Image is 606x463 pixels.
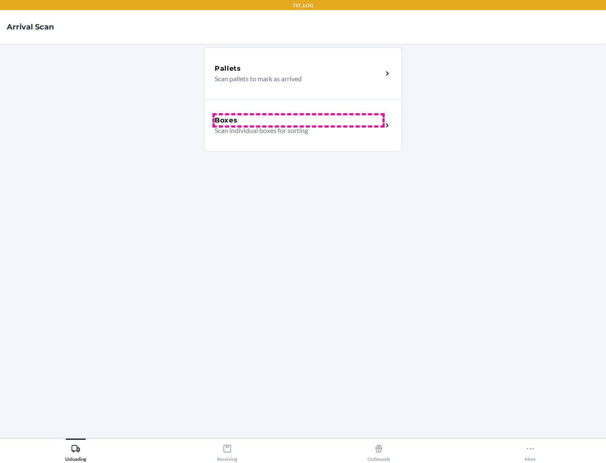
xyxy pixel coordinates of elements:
[151,439,303,462] button: Receiving
[292,2,314,9] p: TST_LOG
[217,441,237,462] div: Receiving
[215,74,376,84] p: Scan pallets to mark as arrived
[7,21,54,32] h4: Arrival Scan
[367,441,390,462] div: Outbounds
[215,64,241,74] h5: Pallets
[204,47,402,99] a: PalletsScan pallets to mark as arrived
[204,99,402,152] a: BoxesScan individual boxes for sorting
[215,125,376,136] p: Scan individual boxes for sorting
[454,439,606,462] button: More
[215,115,238,125] h5: Boxes
[303,439,454,462] button: Outbounds
[65,441,86,462] div: Unloading
[525,441,536,462] div: More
